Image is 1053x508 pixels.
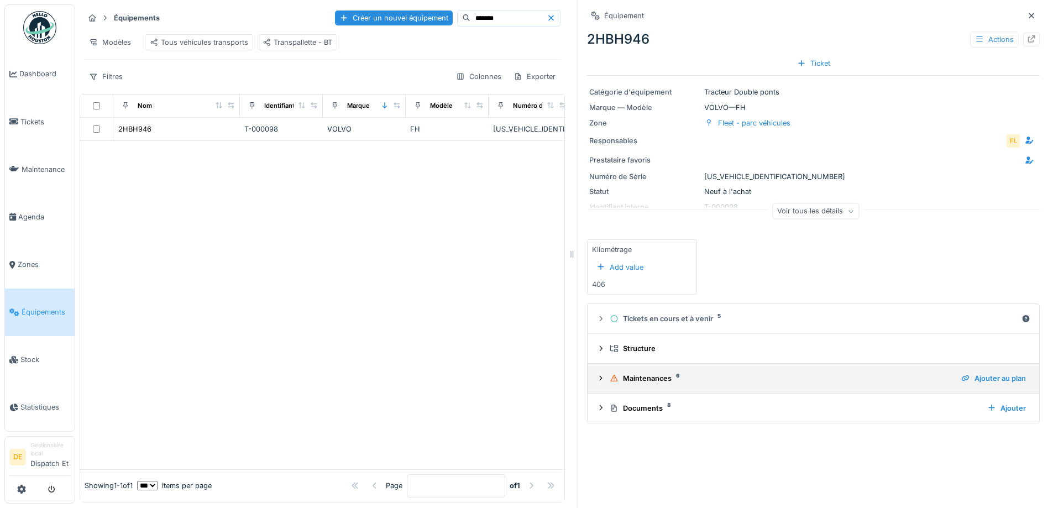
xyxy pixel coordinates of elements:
div: Kilométrage [592,244,632,255]
div: Créer un nouvel équipement [335,11,453,25]
div: Tous véhicules transports [150,37,248,48]
div: Exporter [509,69,560,85]
div: Nom [138,101,152,111]
div: [US_VEHICLE_IDENTIFICATION_NUMBER] [589,171,1038,182]
summary: Structure [592,338,1035,359]
strong: of 1 [510,480,520,491]
div: FL [1005,133,1021,149]
div: Zone [589,118,700,128]
img: Badge_color-CXgf-gQk.svg [23,11,56,44]
div: Responsables [589,135,677,146]
div: 2HBH946 [587,29,1040,49]
span: Statistiques [20,402,70,412]
div: Colonnes [451,69,506,85]
span: Agenda [18,212,70,222]
div: 406 [592,279,605,290]
div: Statut [589,186,700,197]
summary: Tickets en cours et à venir5 [592,308,1035,329]
span: Dashboard [19,69,70,79]
summary: Documents8Ajouter [592,398,1035,418]
div: Ajouter [983,401,1030,416]
div: Actions [970,32,1019,48]
div: Fleet - parc véhicules [718,118,790,128]
div: 2HBH946 [118,124,151,134]
div: Neuf à l'achat [589,186,1038,197]
div: Filtres [84,69,128,85]
a: Maintenance [5,145,75,193]
div: items per page [137,480,212,491]
div: Prestataire favoris [589,155,677,165]
div: Documents [610,403,978,413]
strong: Équipements [109,13,164,23]
a: Dashboard [5,50,75,98]
div: VOLVO — FH [589,102,1038,113]
div: Transpallette - BT [263,37,332,48]
summary: Maintenances6Ajouter au plan [592,368,1035,389]
div: Numéro de Série [589,171,700,182]
a: Stock [5,336,75,384]
div: Add value [592,260,648,275]
a: Statistiques [5,384,75,431]
span: Stock [20,354,70,365]
div: Ajouter au plan [957,371,1030,386]
div: Numéro de Série [513,101,564,111]
span: Zones [18,259,70,270]
div: Structure [610,343,1026,354]
div: Showing 1 - 1 of 1 [85,480,133,491]
div: Tracteur Double ponts [589,87,1038,97]
div: Identifiant interne [264,101,318,111]
div: VOLVO [327,124,401,134]
span: Tickets [20,117,70,127]
a: Tickets [5,98,75,145]
div: Maintenances [610,373,952,384]
div: Ticket [793,56,835,71]
div: Page [386,480,402,491]
span: Maintenance [22,164,70,175]
div: Modèle [430,101,453,111]
div: Voir tous les détails [772,203,859,219]
div: FH [410,124,484,134]
li: DE [9,449,26,465]
a: Agenda [5,193,75,240]
div: Marque [347,101,370,111]
span: Équipements [22,307,70,317]
div: Marque — Modèle [589,102,700,113]
li: Dispatch Et [30,441,70,473]
div: Gestionnaire local [30,441,70,458]
div: Modèles [84,34,136,50]
a: DE Gestionnaire localDispatch Et [9,441,70,476]
a: Équipements [5,289,75,336]
div: Tickets en cours et à venir [610,313,1017,324]
div: Équipement [604,11,644,21]
div: Catégorie d'équipement [589,87,700,97]
div: T-000098 [244,124,318,134]
a: Zones [5,241,75,289]
div: [US_VEHICLE_IDENTIFICATION_NUMBER] [493,124,567,134]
